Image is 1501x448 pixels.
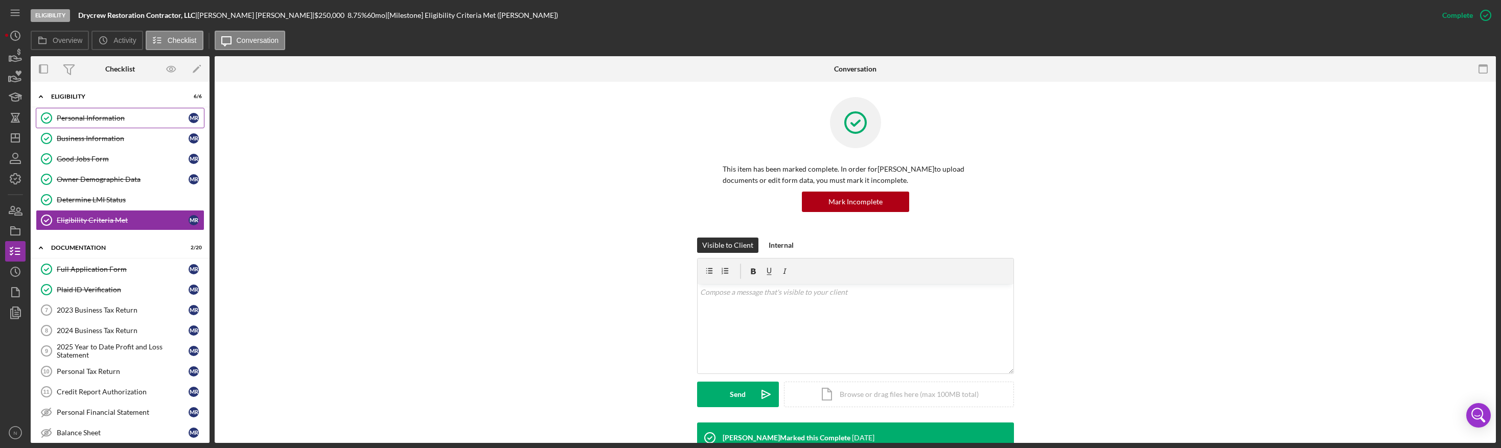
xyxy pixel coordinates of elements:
div: M R [189,387,199,397]
div: Mark Incomplete [828,192,883,212]
div: M R [189,174,199,184]
div: M R [189,215,199,225]
div: M R [189,407,199,417]
div: M R [189,366,199,376]
button: Activity [91,31,143,50]
time: 2025-08-29 21:15 [852,434,874,442]
a: 11Credit Report AuthorizationMR [36,382,204,402]
a: 10Personal Tax ReturnMR [36,361,204,382]
label: Conversation [237,36,279,44]
button: Complete [1432,5,1496,26]
button: Mark Incomplete [802,192,909,212]
button: Internal [764,238,799,253]
a: Full Application FormMR [36,259,204,279]
div: Complete [1442,5,1473,26]
div: Send [730,382,746,407]
div: 2023 Business Tax Return [57,306,189,314]
label: Checklist [168,36,197,44]
span: $250,000 [314,11,344,19]
text: N [14,430,17,436]
div: M R [189,285,199,295]
button: Send [697,382,779,407]
div: Visible to Client [702,238,753,253]
tspan: 11 [43,389,49,395]
div: Personal Information [57,114,189,122]
label: Activity [113,36,136,44]
tspan: 9 [45,348,48,354]
div: Owner Demographic Data [57,175,189,183]
button: Overview [31,31,89,50]
div: 6 / 6 [183,93,202,100]
tspan: 8 [45,327,48,334]
div: Good Jobs Form [57,155,189,163]
div: Internal [769,238,794,253]
div: [PERSON_NAME] [PERSON_NAME] | [197,11,314,19]
div: 60 mo [367,11,385,19]
div: Documentation [51,245,176,251]
div: Full Application Form [57,265,189,273]
a: Plaid ID VerificationMR [36,279,204,300]
a: Business InformationMR [36,128,204,149]
div: M R [189,325,199,336]
div: Personal Tax Return [57,367,189,375]
div: Checklist [105,65,135,73]
div: | [Milestone] Eligibility Criteria Met ([PERSON_NAME]) [385,11,558,19]
a: Eligibility Criteria MetMR [36,210,204,230]
button: N [5,422,26,443]
div: 2024 Business Tax Return [57,326,189,335]
a: Personal Financial StatementMR [36,402,204,422]
a: Balance SheetMR [36,422,204,443]
div: M R [189,305,199,315]
div: Credit Report Authorization [57,388,189,396]
div: | [78,11,197,19]
button: Conversation [215,31,286,50]
div: Personal Financial Statement [57,408,189,416]
div: M R [189,264,199,274]
button: Checklist [146,31,203,50]
div: 2 / 20 [183,245,202,251]
div: Plaid ID Verification [57,286,189,294]
div: Eligibility [31,9,70,22]
div: M R [189,154,199,164]
tspan: 7 [45,307,48,313]
p: This item has been marked complete. In order for [PERSON_NAME] to upload documents or edit form d... [723,163,988,186]
div: Eligibility Criteria Met [57,216,189,224]
a: 72023 Business Tax ReturnMR [36,300,204,320]
a: Determine LMI Status [36,190,204,210]
tspan: 10 [43,368,49,374]
a: Good Jobs FormMR [36,149,204,169]
label: Overview [53,36,82,44]
div: Business Information [57,134,189,143]
a: Personal InformationMR [36,108,204,128]
div: Eligibility [51,93,176,100]
b: Drycrew Restoration Contractor, LLC [78,11,195,19]
div: Determine LMI Status [57,196,204,204]
a: 82024 Business Tax ReturnMR [36,320,204,341]
a: Owner Demographic DataMR [36,169,204,190]
div: [PERSON_NAME] Marked this Complete [723,434,850,442]
div: M R [189,133,199,144]
div: M R [189,428,199,438]
button: Visible to Client [697,238,758,253]
div: 2025 Year to Date Profit and Loss Statement [57,343,189,359]
div: Open Intercom Messenger [1466,403,1491,428]
div: Conversation [834,65,876,73]
div: M R [189,346,199,356]
div: Balance Sheet [57,429,189,437]
a: 92025 Year to Date Profit and Loss StatementMR [36,341,204,361]
div: 8.75 % [348,11,367,19]
div: M R [189,113,199,123]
